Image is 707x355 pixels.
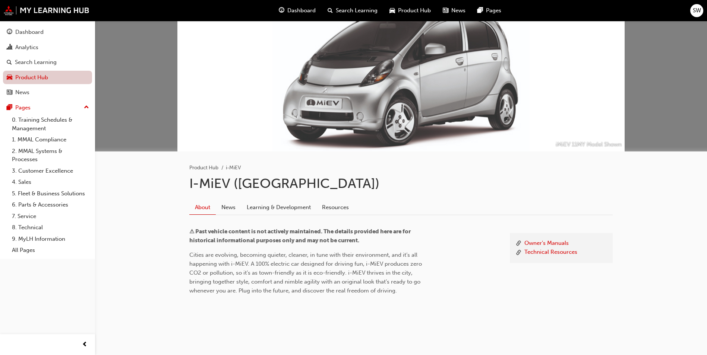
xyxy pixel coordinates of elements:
[9,244,92,256] a: All Pages
[443,6,448,15] span: news-icon
[471,3,507,18] a: pages-iconPages
[9,222,92,233] a: 8. Technical
[516,239,521,248] span: link-icon
[279,6,284,15] span: guage-icon
[9,176,92,188] a: 4. Sales
[477,6,483,15] span: pages-icon
[15,28,44,36] div: Dashboard
[451,6,465,15] span: News
[287,6,316,15] span: Dashboard
[3,25,92,39] a: Dashboard
[9,134,92,145] a: 1. MMAL Compliance
[384,3,437,18] a: car-iconProduct Hub
[9,188,92,199] a: 5. Fleet & Business Solutions
[82,340,88,349] span: prev-icon
[9,199,92,211] a: 6. Parts & Accessories
[241,200,316,214] a: Learning & Development
[189,164,218,171] a: Product Hub
[3,71,92,84] a: Product Hub
[7,89,12,96] span: news-icon
[226,164,241,172] li: i-MiEV
[3,86,92,99] a: News
[437,3,471,18] a: news-iconNews
[9,114,92,134] a: 0. Training Schedules & Management
[189,228,412,244] span: ⚠ Past vehicle content is not actively maintained. The details provided here are for historical i...
[7,29,12,36] span: guage-icon
[3,101,92,115] button: Pages
[84,103,89,112] span: up-icon
[15,88,29,97] div: News
[189,200,216,215] a: About
[216,200,241,214] a: News
[7,74,12,81] span: car-icon
[3,24,92,101] button: DashboardAnalyticsSearch LearningProduct HubNews
[316,200,354,214] a: Resources
[189,175,613,192] h1: I-MiEV ([GEOGRAPHIC_DATA])
[398,6,431,15] span: Product Hub
[336,6,378,15] span: Search Learning
[556,140,622,149] p: iMiEV 11MY Model Shown
[524,239,569,248] a: Owner's Manuals
[7,105,12,111] span: pages-icon
[486,6,501,15] span: Pages
[9,211,92,222] a: 7. Service
[7,59,12,66] span: search-icon
[9,165,92,177] a: 3. Customer Excellence
[9,145,92,165] a: 2. MMAL Systems & Processes
[524,248,577,257] a: Technical Resources
[7,44,12,51] span: chart-icon
[15,58,57,67] div: Search Learning
[3,41,92,54] a: Analytics
[322,3,384,18] a: search-iconSearch Learning
[4,6,89,15] img: mmal
[189,252,423,294] span: Cities are evolving, becoming quieter, cleaner, in tune with their environment, and it’s all happ...
[3,55,92,69] a: Search Learning
[15,43,38,52] div: Analytics
[328,6,333,15] span: search-icon
[9,233,92,245] a: 9. MyLH Information
[389,6,395,15] span: car-icon
[693,6,701,15] span: SW
[516,248,521,257] span: link-icon
[15,103,31,112] div: Pages
[273,3,322,18] a: guage-iconDashboard
[690,4,703,17] button: SW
